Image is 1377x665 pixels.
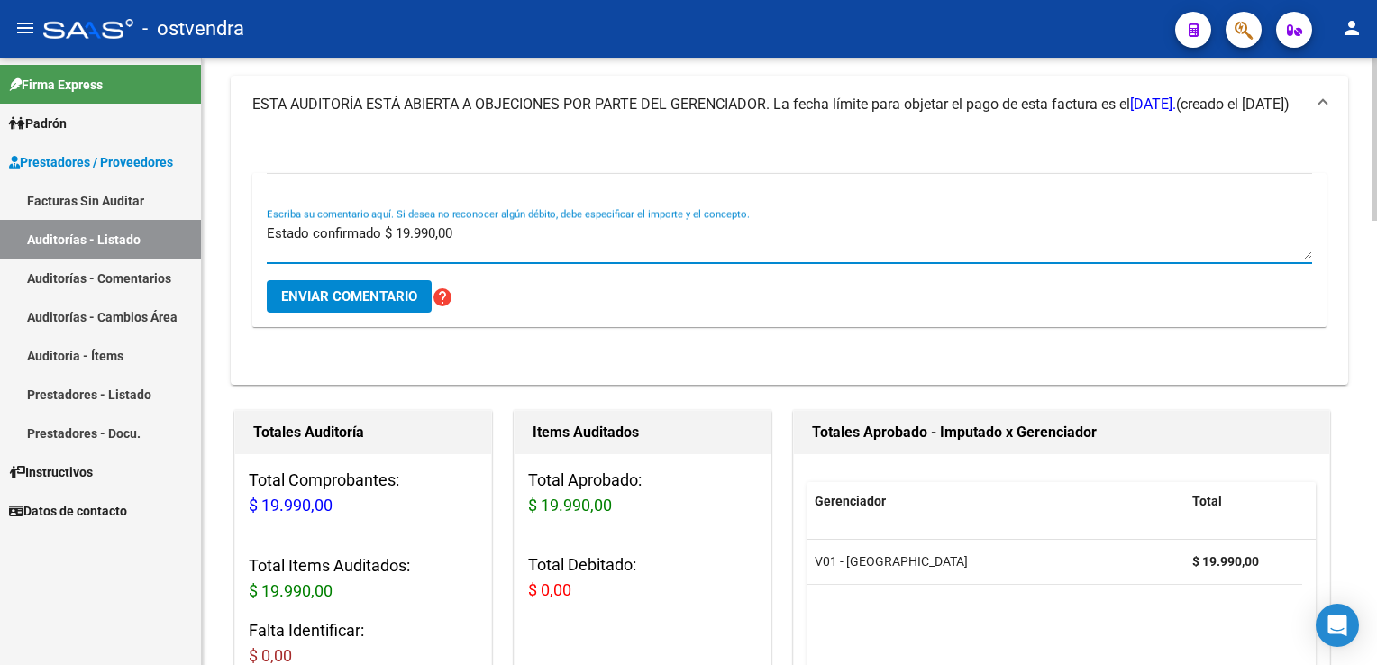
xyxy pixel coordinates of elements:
[1316,604,1359,647] div: Open Intercom Messenger
[1192,494,1222,508] span: Total
[14,17,36,39] mat-icon: menu
[528,496,612,515] span: $ 19.990,00
[1176,95,1290,114] span: (creado el [DATE])
[807,482,1185,521] datatable-header-cell: Gerenciador
[267,280,432,313] button: Enviar comentario
[249,646,292,665] span: $ 0,00
[533,418,752,447] h1: Items Auditados
[432,287,453,308] mat-icon: help
[815,554,968,569] span: V01 - [GEOGRAPHIC_DATA]
[249,581,333,600] span: $ 19.990,00
[231,76,1348,133] mat-expansion-panel-header: ESTA AUDITORÍA ESTÁ ABIERTA A OBJECIONES POR PARTE DEL GERENCIADOR. La fecha límite para objetar ...
[249,553,478,604] h3: Total Items Auditados:
[528,468,757,518] h3: Total Aprobado:
[9,75,103,95] span: Firma Express
[252,96,1176,113] span: ESTA AUDITORÍA ESTÁ ABIERTA A OBJECIONES POR PARTE DEL GERENCIADOR. La fecha límite para objetar ...
[231,133,1348,385] div: ESTA AUDITORÍA ESTÁ ABIERTA A OBJECIONES POR PARTE DEL GERENCIADOR. La fecha límite para objetar ...
[815,494,886,508] span: Gerenciador
[1341,17,1363,39] mat-icon: person
[253,418,473,447] h1: Totales Auditoría
[9,501,127,521] span: Datos de contacto
[281,288,417,305] span: Enviar comentario
[9,114,67,133] span: Padrón
[1192,554,1259,569] strong: $ 19.990,00
[9,462,93,482] span: Instructivos
[9,152,173,172] span: Prestadores / Proveedores
[249,468,478,518] h3: Total Comprobantes:
[528,552,757,603] h3: Total Debitado:
[1130,96,1176,113] span: [DATE].
[249,496,333,515] span: $ 19.990,00
[1185,482,1302,521] datatable-header-cell: Total
[812,418,1311,447] h1: Totales Aprobado - Imputado x Gerenciador
[528,580,571,599] span: $ 0,00
[142,9,244,49] span: - ostvendra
